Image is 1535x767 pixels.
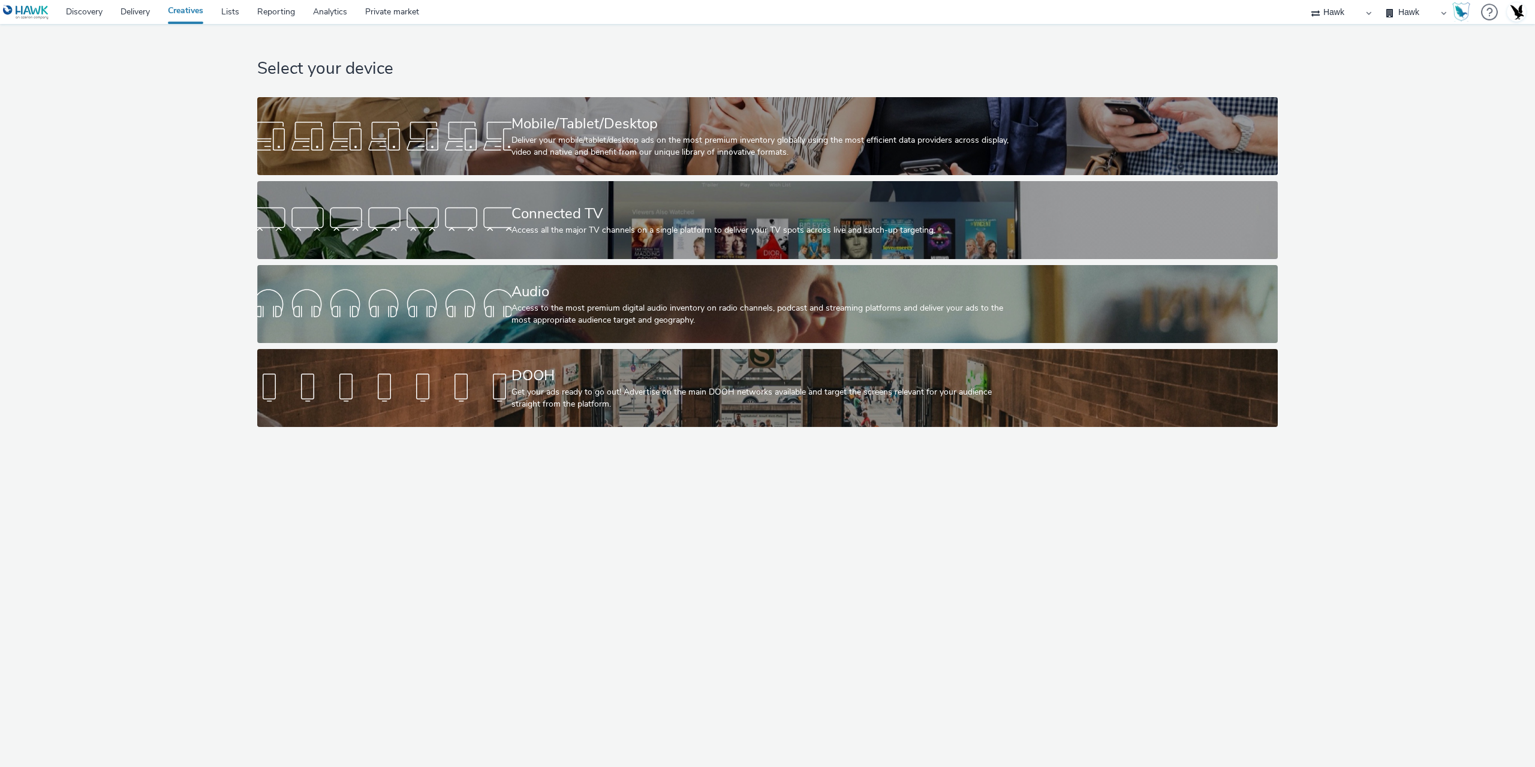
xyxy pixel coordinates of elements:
[511,365,1019,386] div: DOOH
[1507,3,1525,21] img: Account UK
[1452,2,1475,22] a: Hawk Academy
[257,58,1278,80] h1: Select your device
[511,281,1019,302] div: Audio
[257,265,1278,343] a: AudioAccess to the most premium digital audio inventory on radio channels, podcast and streaming ...
[511,302,1019,327] div: Access to the most premium digital audio inventory on radio channels, podcast and streaming platf...
[511,386,1019,411] div: Get your ads ready to go out! Advertise on the main DOOH networks available and target the screen...
[511,224,1019,236] div: Access all the major TV channels on a single platform to deliver your TV spots across live and ca...
[257,349,1278,427] a: DOOHGet your ads ready to go out! Advertise on the main DOOH networks available and target the sc...
[511,203,1019,224] div: Connected TV
[1452,2,1470,22] img: Hawk Academy
[257,181,1278,259] a: Connected TVAccess all the major TV channels on a single platform to deliver your TV spots across...
[257,97,1278,175] a: Mobile/Tablet/DesktopDeliver your mobile/tablet/desktop ads on the most premium inventory globall...
[3,5,49,20] img: undefined Logo
[511,113,1019,134] div: Mobile/Tablet/Desktop
[511,134,1019,159] div: Deliver your mobile/tablet/desktop ads on the most premium inventory globally using the most effi...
